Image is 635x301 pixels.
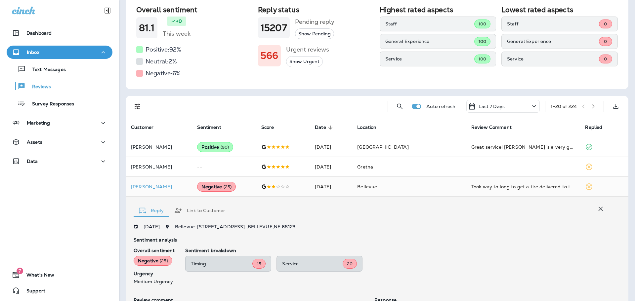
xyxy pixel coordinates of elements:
p: Medium Urgency [134,279,175,284]
p: Staff [507,21,599,26]
span: Replied [585,125,611,131]
p: [PERSON_NAME] [131,184,187,189]
button: Collapse Sidebar [98,4,117,17]
span: What's New [20,272,54,280]
p: Inbox [27,50,39,55]
p: Data [27,159,38,164]
h5: Pending reply [295,17,334,27]
span: ( 90 ) [221,144,229,150]
p: Service [282,261,343,266]
span: Review Comment [471,125,512,130]
p: Timing [191,261,252,266]
p: [PERSON_NAME] [131,164,187,169]
h1: 15207 [261,22,287,33]
span: Bellevue - [STREET_ADDRESS] , BELLEVUE , NE 68123 [175,224,295,230]
p: Overall sentiment [134,248,175,253]
span: Replied [585,125,602,130]
button: Search Reviews [393,100,406,113]
span: Score [261,125,274,130]
p: Urgency [134,271,175,276]
span: ( 25 ) [224,184,232,190]
span: Gretna [357,164,373,170]
p: Last 7 Days [479,104,505,109]
td: [DATE] [310,177,352,197]
span: 20 [347,261,353,267]
h1: 566 [261,50,278,61]
h2: Highest rated aspects [380,6,496,14]
span: Location [357,125,376,130]
p: Assets [27,139,42,145]
h5: This week [163,28,190,39]
td: [DATE] [310,157,352,177]
p: +0 [176,18,182,24]
button: 7What's New [7,268,112,282]
span: 100 [479,21,486,27]
button: Dashboard [7,26,112,40]
button: Inbox [7,46,112,59]
p: Sentiment analysis [134,237,607,243]
p: Reviews [25,84,51,90]
p: Service [507,56,599,61]
h5: Negative: 6 % [146,68,181,79]
span: 100 [479,56,486,62]
div: Great service! Jesse is a very good manager, he went above and beyond to help me with my vehicle ... [471,144,575,150]
h2: Lowest rated aspects [501,6,618,14]
button: Survey Responses [7,96,112,110]
button: Reply [134,199,169,222]
p: Auto refresh [426,104,456,109]
p: Marketing [27,120,50,126]
span: Score [261,125,283,131]
p: Sentiment breakdown [185,248,607,253]
span: Date [315,125,335,131]
span: Customer [131,125,153,130]
button: Export as CSV [609,100,622,113]
p: Dashboard [26,30,52,36]
span: 0 [604,39,607,44]
button: Data [7,155,112,168]
p: [DATE] [144,224,160,229]
span: 7 [17,268,23,274]
h1: 81.1 [139,22,155,33]
span: Customer [131,125,162,131]
p: [PERSON_NAME] [131,144,187,150]
button: Show Urgent [286,56,323,67]
div: Negative [134,256,172,266]
button: Assets [7,135,112,149]
div: 1 - 20 of 224 [551,104,577,109]
h2: Reply status [258,6,374,14]
div: Click to view Customer Drawer [131,184,187,189]
button: Filters [131,100,144,113]
span: 0 [604,56,607,62]
p: General Experience [385,39,474,44]
div: Positive [197,142,233,152]
span: Bellevue [357,184,377,190]
h5: Positive: 92 % [146,44,181,55]
span: Sentiment [197,125,221,130]
span: Sentiment [197,125,230,131]
div: Took way to long to get a tire delivered to the store was almost 2 hours [471,183,575,190]
p: Service [385,56,474,61]
span: 0 [604,21,607,27]
p: Survey Responses [25,101,74,107]
td: -- [192,157,256,177]
span: 100 [479,39,486,44]
h2: Overall sentiment [136,6,253,14]
span: Support [20,288,45,296]
span: Location [357,125,385,131]
button: Reviews [7,79,112,93]
button: Link to Customer [169,199,231,222]
button: Show Pending [295,28,334,39]
p: General Experience [507,39,599,44]
button: Marketing [7,116,112,130]
button: Text Messages [7,62,112,76]
span: Date [315,125,326,130]
button: Support [7,284,112,297]
span: [GEOGRAPHIC_DATA] [357,144,408,150]
p: Text Messages [26,67,66,73]
h5: Neutral: 2 % [146,56,177,67]
span: Review Comment [471,125,520,131]
div: Negative [197,182,236,192]
p: Staff [385,21,474,26]
span: ( 25 ) [160,258,168,264]
h5: Urgent reviews [286,44,329,55]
